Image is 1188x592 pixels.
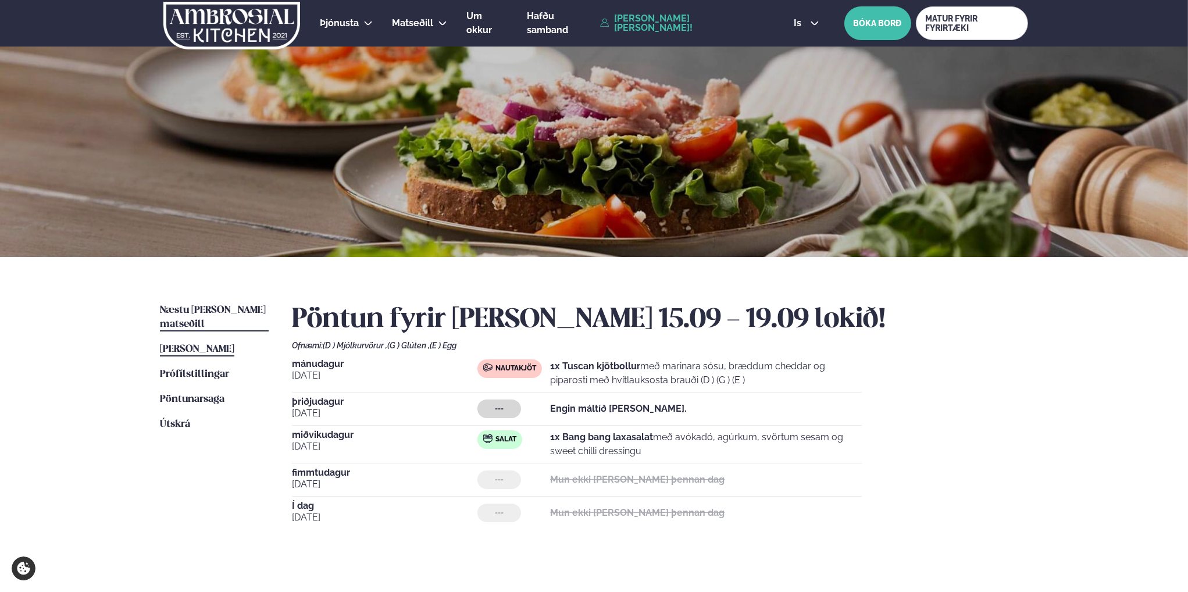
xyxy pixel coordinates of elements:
span: --- [495,475,504,484]
a: Um okkur [466,9,508,37]
a: Pöntunarsaga [160,393,224,406]
span: [DATE] [292,440,477,454]
button: BÓKA BORÐ [844,6,911,40]
p: með avókadó, agúrkum, svörtum sesam og sweet chilli dressingu [550,430,862,458]
span: Matseðill [392,17,433,28]
span: Um okkur [466,10,492,35]
span: [DATE] [292,369,477,383]
a: [PERSON_NAME] [160,343,234,356]
span: mánudagur [292,359,477,369]
div: Ofnæmi: [292,341,1028,350]
span: Þjónusta [320,17,359,28]
span: miðvikudagur [292,430,477,440]
a: [PERSON_NAME] [PERSON_NAME]! [600,14,767,33]
a: Matseðill [392,16,433,30]
a: Cookie settings [12,557,35,580]
span: [DATE] [292,406,477,420]
a: MATUR FYRIR FYRIRTÆKI [916,6,1028,40]
span: Hafðu samband [527,10,568,35]
span: is [794,19,805,28]
img: logo [162,2,301,49]
span: --- [495,404,504,413]
span: Salat [495,435,516,444]
strong: Mun ekki [PERSON_NAME] þennan dag [550,474,725,485]
span: (E ) Egg [430,341,456,350]
span: Næstu [PERSON_NAME] matseðill [160,305,266,329]
span: (D ) Mjólkurvörur , [323,341,387,350]
span: Í dag [292,501,477,511]
p: með marinara sósu, bræddum cheddar og piparosti með hvítlauksosta brauði (D ) (G ) (E ) [550,359,862,387]
img: salad.svg [483,434,493,443]
strong: 1x Tuscan kjötbollur [550,361,640,372]
a: Prófílstillingar [160,368,229,381]
span: Nautakjöt [495,364,536,373]
a: Næstu [PERSON_NAME] matseðill [160,304,269,331]
span: þriðjudagur [292,397,477,406]
span: --- [495,508,504,518]
span: [PERSON_NAME] [160,344,234,354]
img: beef.svg [483,363,493,372]
strong: Engin máltíð [PERSON_NAME]. [550,403,687,414]
a: Þjónusta [320,16,359,30]
span: (G ) Glúten , [387,341,430,350]
a: Útskrá [160,418,190,431]
span: [DATE] [292,477,477,491]
span: Pöntunarsaga [160,394,224,404]
a: Hafðu samband [527,9,594,37]
span: Prófílstillingar [160,369,229,379]
strong: Mun ekki [PERSON_NAME] þennan dag [550,507,725,518]
span: [DATE] [292,511,477,525]
strong: 1x Bang bang laxasalat [550,431,653,443]
span: Útskrá [160,419,190,429]
button: is [784,19,828,28]
h2: Pöntun fyrir [PERSON_NAME] 15.09 - 19.09 lokið! [292,304,1028,336]
span: fimmtudagur [292,468,477,477]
